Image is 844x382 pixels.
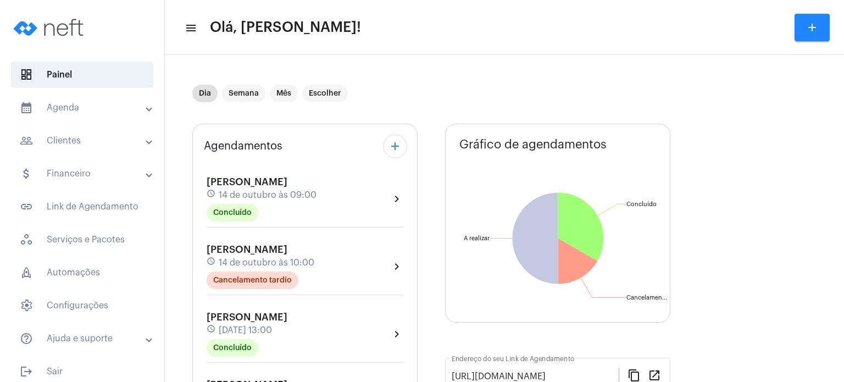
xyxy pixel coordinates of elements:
span: Serviços e Pacotes [11,226,153,253]
mat-icon: sidenav icon [185,21,196,35]
mat-icon: add [388,140,402,153]
span: Automações [11,259,153,286]
span: sidenav icon [20,266,33,279]
mat-chip: Concluído [207,339,258,357]
span: [PERSON_NAME] [207,245,287,254]
mat-icon: add [806,21,819,34]
span: [PERSON_NAME] [207,177,287,187]
mat-icon: sidenav icon [20,167,33,180]
mat-expansion-panel-header: sidenav iconClientes [7,128,164,154]
text: Cancelamen... [626,295,667,301]
text: A realizar [464,235,490,241]
span: 14 de outubro às 10:00 [219,258,314,268]
span: Gráfico de agendamentos [459,138,607,151]
mat-icon: sidenav icon [20,200,33,213]
mat-icon: schedule [207,257,216,269]
mat-icon: chevron_right [390,328,403,341]
span: Painel [11,62,153,88]
span: sidenav icon [20,68,33,81]
mat-expansion-panel-header: sidenav iconAgenda [7,95,164,121]
mat-chip: Semana [222,85,265,102]
mat-icon: open_in_new [648,368,661,381]
mat-icon: schedule [207,189,216,201]
span: Agendamentos [204,140,282,152]
span: sidenav icon [20,233,33,246]
mat-icon: chevron_right [390,260,403,273]
mat-icon: schedule [207,324,216,336]
span: Link de Agendamento [11,193,153,220]
mat-chip: Concluído [207,204,258,222]
mat-icon: sidenav icon [20,134,33,147]
span: [DATE] 13:00 [219,325,272,335]
mat-icon: sidenav icon [20,101,33,114]
mat-icon: content_copy [628,368,641,381]
span: sidenav icon [20,299,33,312]
mat-chip: Mês [270,85,298,102]
mat-chip: Cancelamento tardio [207,272,298,289]
mat-chip: Escolher [302,85,348,102]
mat-panel-title: Financeiro [20,167,147,180]
mat-chip: Dia [192,85,218,102]
span: 14 de outubro às 09:00 [219,190,316,200]
mat-expansion-panel-header: sidenav iconFinanceiro [7,160,164,187]
mat-panel-title: Agenda [20,101,147,114]
text: Concluído [626,201,657,207]
mat-expansion-panel-header: sidenav iconAjuda e suporte [7,325,164,352]
mat-icon: sidenav icon [20,365,33,378]
mat-panel-title: Clientes [20,134,147,147]
input: Link [452,372,619,381]
mat-panel-title: Ajuda e suporte [20,332,147,345]
span: Olá, [PERSON_NAME]! [210,19,361,36]
span: Configurações [11,292,153,319]
img: logo-neft-novo-2.png [9,5,91,49]
mat-icon: chevron_right [390,192,403,206]
span: [PERSON_NAME] [207,312,287,322]
mat-icon: sidenav icon [20,332,33,345]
